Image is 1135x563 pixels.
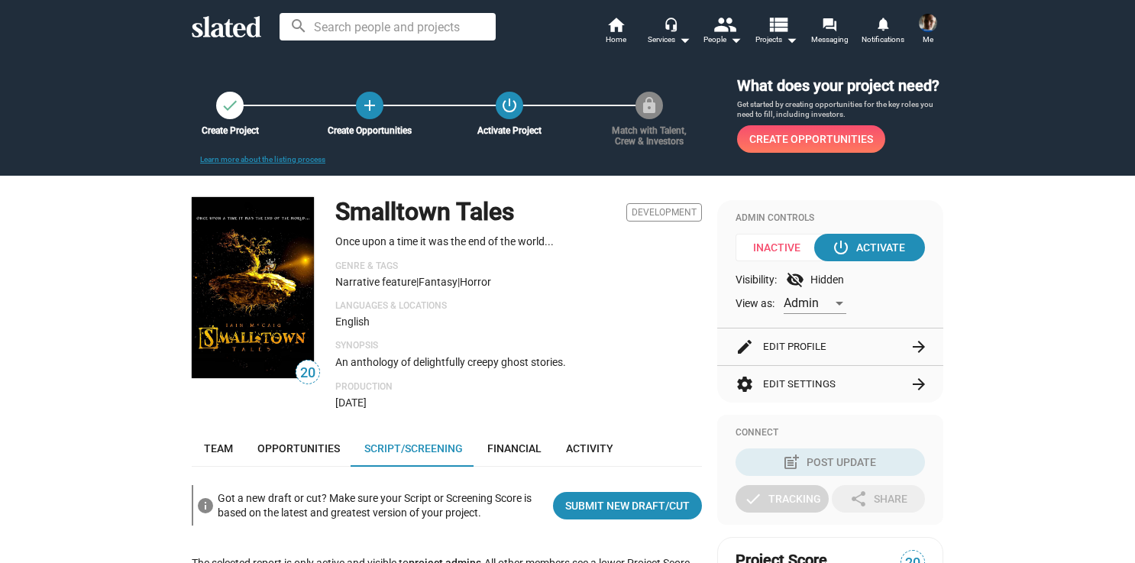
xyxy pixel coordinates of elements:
[200,155,325,163] a: Learn more about the listing process
[296,363,319,383] span: 20
[566,442,613,455] span: Activity
[361,96,379,115] mat-icon: add
[335,356,566,368] span: An anthology of delightfully creepy ghost stories.
[736,485,829,513] button: Tracking
[475,430,554,467] a: Financial
[458,276,460,288] span: |
[335,300,702,312] p: Languages & Locations
[811,31,849,49] span: Messaging
[335,260,702,273] p: Genre & Tags
[460,276,491,288] span: Horror
[352,430,475,467] a: Script/Screening
[703,31,742,49] div: People
[910,11,946,50] button: Iain McCaigMe
[814,234,925,261] button: Activate
[196,497,215,515] mat-icon: info
[218,488,541,523] div: Got a new draft or cut? Make sure your Script or Screening Score is based on the latest and great...
[204,442,233,455] span: Team
[257,442,340,455] span: Opportunities
[785,448,876,476] div: Post Update
[713,13,736,35] mat-icon: people
[280,13,496,40] input: Search people and projects
[736,234,828,261] span: Inactive
[459,125,560,136] div: Activate Project
[849,490,868,508] mat-icon: share
[923,31,933,49] span: Me
[736,448,925,476] button: Post Update
[675,31,694,49] mat-icon: arrow_drop_down
[553,492,702,519] a: Submit New Draft/Cut
[319,125,420,136] div: Create Opportunities
[910,338,928,356] mat-icon: arrow_forward
[500,96,519,115] mat-icon: power_settings_new
[416,276,419,288] span: |
[737,76,943,96] h3: What does your project need?
[221,96,239,115] mat-icon: check
[835,234,905,261] div: Activate
[496,92,523,119] button: Activate Project
[744,490,762,508] mat-icon: check
[642,15,696,49] button: Services
[419,276,458,288] span: Fantasy
[784,296,819,310] span: Admin
[356,92,383,119] a: Create Opportunities
[335,340,702,352] p: Synopsis
[726,31,745,49] mat-icon: arrow_drop_down
[179,125,280,136] div: Create Project
[736,375,754,393] mat-icon: settings
[364,442,463,455] span: Script/Screening
[192,197,314,378] img: Smalltown Tales
[832,485,925,513] button: Share
[335,381,702,393] p: Production
[736,270,925,289] div: Visibility: Hidden
[335,315,370,328] span: English
[755,31,797,49] span: Projects
[626,203,702,222] span: Development
[832,238,850,257] mat-icon: power_settings_new
[822,17,836,31] mat-icon: forum
[782,453,800,471] mat-icon: post_add
[335,276,416,288] span: Narrative feature
[782,31,800,49] mat-icon: arrow_drop_down
[648,31,690,49] div: Services
[856,15,910,49] a: Notifications
[849,485,907,513] div: Share
[749,125,873,153] span: Create Opportunities
[589,15,642,49] a: Home
[736,366,925,403] button: Edit Settings
[565,492,690,519] span: Submit New Draft/Cut
[1083,511,1120,548] iframe: Intercom live chat
[335,396,367,409] span: [DATE]
[737,125,885,153] a: Create Opportunities
[910,375,928,393] mat-icon: arrow_forward
[862,31,904,49] span: Notifications
[606,31,626,49] span: Home
[875,16,890,31] mat-icon: notifications
[696,15,749,49] button: People
[736,328,925,365] button: Edit Profile
[767,13,789,35] mat-icon: view_list
[335,235,702,249] p: Once upon a time it was the end of the world...
[736,296,774,311] span: View as:
[737,99,943,120] p: Get started by creating opportunities for the key roles you need to fill, including investors.
[606,15,625,34] mat-icon: home
[803,15,856,49] a: Messaging
[664,17,677,31] mat-icon: headset_mic
[786,270,804,289] mat-icon: visibility_off
[736,427,925,439] div: Connect
[736,338,754,356] mat-icon: edit
[335,196,514,228] h1: Smalltown Tales
[919,14,937,32] img: Iain McCaig
[245,430,352,467] a: Opportunities
[192,430,245,467] a: Team
[736,212,925,225] div: Admin Controls
[554,430,626,467] a: Activity
[487,442,542,455] span: Financial
[749,15,803,49] button: Projects
[744,485,821,513] div: Tracking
